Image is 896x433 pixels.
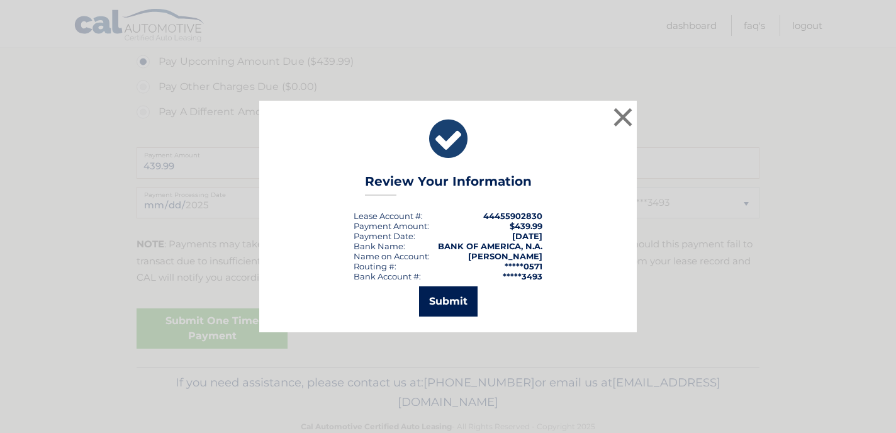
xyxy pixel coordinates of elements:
span: $439.99 [510,221,542,231]
strong: BANK OF AMERICA, N.A. [438,241,542,251]
button: × [610,104,636,130]
h3: Review Your Information [365,174,532,196]
div: Lease Account #: [354,211,423,221]
span: [DATE] [512,231,542,241]
strong: [PERSON_NAME] [468,251,542,261]
strong: 44455902830 [483,211,542,221]
div: Bank Name: [354,241,405,251]
div: Bank Account #: [354,271,421,281]
div: Routing #: [354,261,396,271]
button: Submit [419,286,478,317]
span: Payment Date [354,231,413,241]
div: Name on Account: [354,251,430,261]
div: Payment Amount: [354,221,429,231]
div: : [354,231,415,241]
